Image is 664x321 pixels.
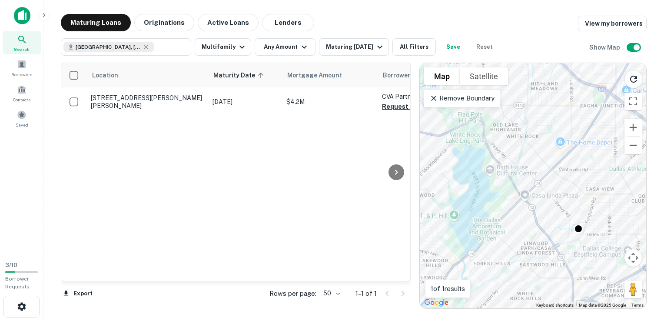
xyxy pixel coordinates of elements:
p: 1–1 of 1 [355,288,377,299]
span: Search [14,46,30,53]
button: All Filters [392,38,436,56]
div: 50 [320,287,342,300]
button: Reset [471,38,498,56]
button: Zoom in [624,119,642,136]
a: Contacts [3,81,41,105]
button: Any Amount [255,38,315,56]
th: Mortgage Amount [282,63,378,87]
button: Maturing Loans [61,14,131,31]
span: Mortgage Amount [287,70,353,80]
p: [STREET_ADDRESS][PERSON_NAME][PERSON_NAME] [91,94,204,110]
button: Originations [134,14,194,31]
th: Maturity Date [208,63,282,87]
img: capitalize-icon.png [14,7,30,24]
span: Borrower Requests [5,276,30,290]
img: Google [422,297,451,308]
iframe: Chat Widget [621,224,664,265]
span: Borrower Name [383,70,428,80]
a: Open this area in Google Maps (opens a new window) [422,297,451,308]
button: Show street map [424,67,460,85]
h6: Show Map [589,43,621,52]
th: Borrower Name [378,63,473,87]
button: Toggle fullscreen view [624,93,642,110]
a: View my borrowers [578,16,647,31]
button: Lenders [262,14,314,31]
button: Save your search to get updates of matches that match your search criteria. [439,38,467,56]
button: Multifamily [195,38,251,56]
button: Zoom out [624,137,642,154]
div: Maturing [DATE] [326,42,385,52]
a: Borrowers [3,56,41,80]
span: Saved [16,121,28,128]
span: 3 / 10 [5,262,17,268]
a: Saved [3,107,41,130]
span: Maturity Date [213,70,266,80]
a: Terms (opens in new tab) [631,303,644,308]
div: 0 0 [420,63,646,308]
span: Location [92,70,118,80]
button: Request Borrower Info [382,101,452,112]
button: Show satellite imagery [460,67,508,85]
button: Export [61,287,95,300]
span: Borrowers [11,71,32,78]
p: 1 of 1 results [431,284,465,294]
a: Search [3,31,41,54]
th: Location [86,63,208,87]
p: Remove Boundary [429,93,494,104]
p: CVA Partners LLC [382,92,469,101]
button: Drag Pegman onto the map to open Street View [624,281,642,298]
p: Rows per page: [269,288,316,299]
p: $4.2M [286,97,373,107]
button: Maturing [DATE] [319,38,389,56]
span: Contacts [13,96,30,103]
span: Map data ©2025 Google [579,303,626,308]
p: [DATE] [212,97,278,107]
button: Reload search area [624,70,643,88]
button: Keyboard shortcuts [536,302,574,308]
span: [GEOGRAPHIC_DATA], [GEOGRAPHIC_DATA] [76,43,141,51]
button: Active Loans [198,14,259,31]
